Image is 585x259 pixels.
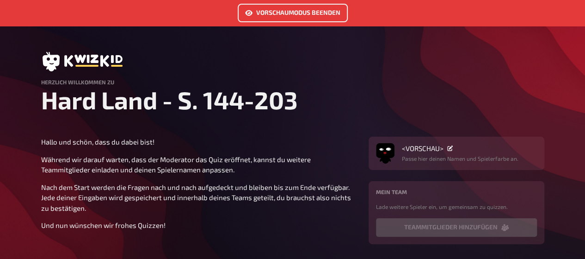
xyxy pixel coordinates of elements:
[41,79,544,85] h4: Herzlich Willkommen zu
[376,144,394,163] button: Avatar
[238,4,348,22] a: Vorschaumodus beenden
[41,154,357,175] p: Während wir darauf warten, dass der Moderator das Quiz eröffnet, kannst du weitere Teammitglieder...
[41,182,357,214] p: Nach dem Start werden die Fragen nach und nach aufgedeckt und bleiben bis zum Ende verfügbar. Jed...
[376,202,537,211] p: Lade weitere Spieler ein, um gemeinsam zu quizzen.
[402,144,443,152] span: <VORSCHAU>
[41,220,357,231] p: Und nun wünschen wir frohes Quizzen!
[41,137,357,147] p: Hallo und schön, dass du dabei bist!
[376,218,537,237] button: Teammitglieder hinzufügen
[41,85,544,114] h1: Hard Land - S. 144-203
[376,141,394,160] img: Avatar
[402,154,518,163] p: Passe hier deinen Namen und Spielerfarbe an.
[376,189,537,195] h4: Mein Team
